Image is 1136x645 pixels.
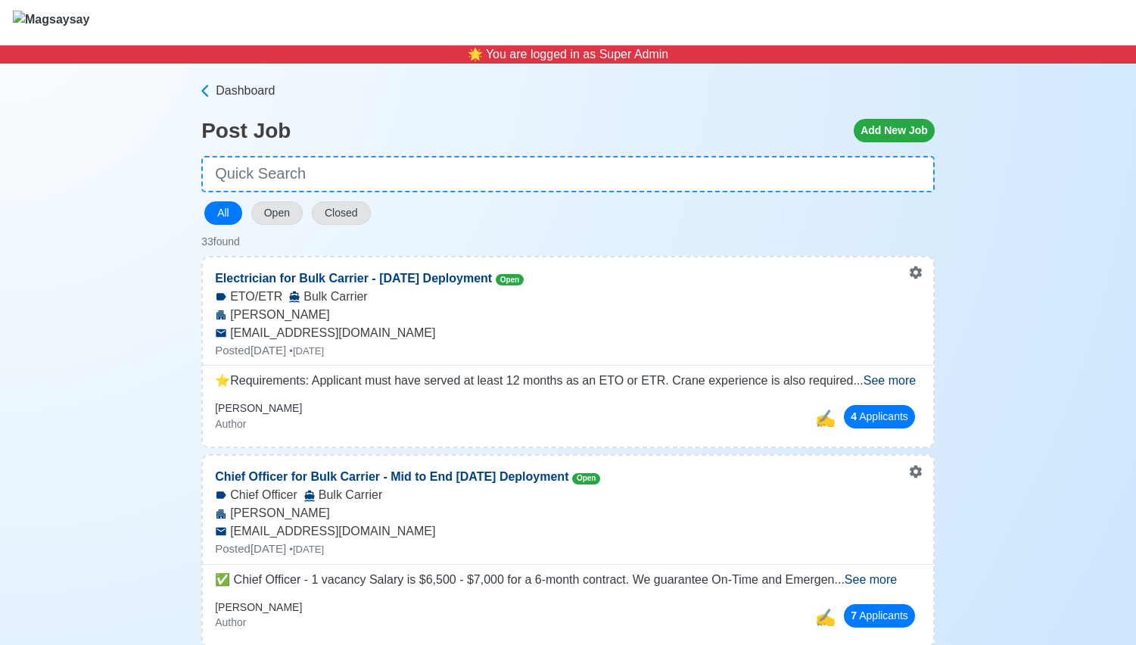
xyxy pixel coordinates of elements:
[203,522,933,541] div: [EMAIL_ADDRESS][DOMAIN_NAME]
[853,374,916,387] span: ...
[203,342,933,360] div: Posted [DATE]
[215,616,246,628] small: Author
[203,541,933,558] div: Posted [DATE]
[215,418,246,430] small: Author
[201,118,291,144] h3: Post Job
[496,274,524,285] span: Open
[13,11,89,38] img: Magsaysay
[289,544,324,555] small: • [DATE]
[854,119,935,142] button: Add New Job
[303,486,382,504] div: Bulk Carrier
[215,374,853,387] span: ⭐️Requirements: Applicant must have served at least 12 months as an ETO or ETR. Crane experience ...
[572,473,601,485] span: Open
[251,201,303,225] button: Open
[215,402,302,415] h6: [PERSON_NAME]
[312,201,371,225] button: Closed
[203,504,933,522] div: [PERSON_NAME]
[230,288,282,306] span: ETO/ETR
[203,456,612,486] p: Chief Officer for Bulk Carrier - Mid to End [DATE] Deployment
[201,234,935,250] div: 33 found
[811,601,838,634] button: copy
[851,410,857,422] span: 4
[864,374,916,387] span: See more
[215,573,834,586] span: ✅ Chief Officer - 1 vacancy Salary is $6,500 - $7,000 for a 6-month contract. We guarantee On-Tim...
[835,573,898,586] span: ...
[203,306,933,324] div: [PERSON_NAME]
[844,405,915,428] button: 4 Applicants
[215,601,302,614] h6: [PERSON_NAME]
[203,257,536,288] p: Electrician for Bulk Carrier - [DATE] Deployment
[12,1,90,45] button: Magsaysay
[201,156,935,192] input: Quick Search
[198,82,935,100] a: Dashboard
[815,608,836,627] span: copy
[815,409,836,428] span: copy
[289,345,324,357] small: • [DATE]
[845,573,897,586] span: See more
[844,604,915,628] button: 7 Applicants
[288,288,367,306] div: Bulk Carrier
[851,609,857,622] span: 7
[464,42,487,66] span: bell
[216,82,275,100] span: Dashboard
[811,402,838,435] button: copy
[203,324,933,342] div: [EMAIL_ADDRESS][DOMAIN_NAME]
[204,201,242,225] button: All
[230,486,297,504] span: Chief Officer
